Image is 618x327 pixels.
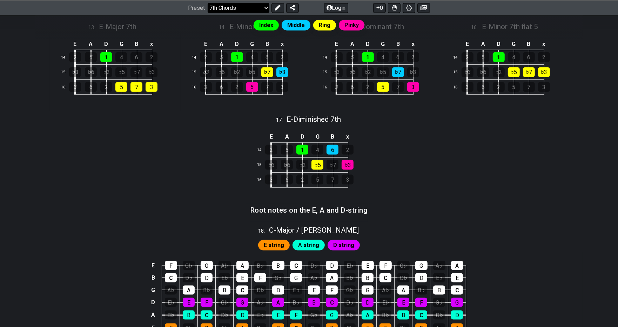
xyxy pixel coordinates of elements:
[320,50,336,65] td: 14
[149,296,157,309] td: D
[281,175,293,185] div: 6
[493,52,505,62] div: 1
[362,311,374,320] div: A
[183,286,195,295] div: A
[130,82,142,92] div: 7
[407,52,419,62] div: 2
[260,39,275,50] td: B
[320,65,336,80] td: 15
[397,286,409,295] div: A
[405,39,421,50] td: x
[451,286,463,295] div: C
[67,39,83,50] td: E
[407,82,419,92] div: 3
[99,39,114,50] td: D
[415,286,427,295] div: B♭
[508,82,520,92] div: 5
[100,52,112,62] div: 1
[265,160,277,170] div: ♭3
[415,311,427,320] div: C
[236,298,248,307] div: G
[269,226,359,234] span: C - Major / [PERSON_NAME]
[392,82,404,92] div: 7
[200,52,212,62] div: 2
[198,39,214,50] td: E
[450,50,467,65] td: 14
[362,82,374,92] div: 2
[375,39,390,50] td: G
[477,52,489,62] div: 5
[521,39,536,50] td: B
[219,286,230,295] div: B
[216,67,228,77] div: ♭6
[311,175,323,185] div: 5
[415,298,427,307] div: F
[377,67,389,77] div: ♭5
[344,286,356,295] div: G♭
[342,145,354,155] div: 2
[296,145,308,155] div: 1
[342,160,354,170] div: ♭3
[115,67,127,77] div: ♭5
[362,298,374,307] div: D
[259,20,273,31] span: Index
[362,52,374,62] div: 1
[327,160,338,170] div: ♭7
[373,3,386,13] button: 0
[536,39,551,50] td: x
[493,67,505,77] div: ♭2
[183,273,195,282] div: D♭
[254,172,271,187] td: 16
[263,131,279,143] td: E
[130,52,142,62] div: 6
[250,206,368,214] h3: Root notes on the E, A and D-string
[344,298,356,307] div: D♭
[360,39,376,50] td: D
[508,52,520,62] div: 4
[246,52,258,62] div: 4
[320,80,336,95] td: 16
[407,67,419,77] div: ♭3
[183,298,195,307] div: E
[397,311,409,320] div: B
[115,82,127,92] div: 5
[144,39,159,50] td: x
[265,175,277,185] div: 3
[433,298,445,307] div: G♭
[491,39,506,50] td: D
[261,67,273,77] div: ♭7
[272,286,284,295] div: D
[342,175,354,185] div: 3
[272,311,284,320] div: E
[271,3,284,13] button: Edit Preset
[459,39,476,50] td: E
[272,298,284,307] div: A
[100,67,112,77] div: ♭2
[508,67,520,77] div: ♭5
[254,298,266,307] div: A♭
[236,273,248,282] div: E
[451,273,463,282] div: E
[417,3,430,13] button: Create image
[272,261,284,270] div: B
[189,65,206,80] td: 15
[254,142,271,158] td: 14
[340,131,355,143] td: x
[415,273,427,282] div: D
[200,67,212,77] div: ♭3
[308,261,320,270] div: D♭
[379,298,391,307] div: E♭
[462,82,473,92] div: 3
[149,308,157,321] td: A
[276,82,288,92] div: 3
[216,52,228,62] div: 5
[236,261,249,270] div: A
[246,82,258,92] div: 5
[329,39,345,50] td: E
[272,273,284,282] div: G♭
[165,286,177,295] div: A♭
[219,298,230,307] div: G♭
[254,286,266,295] div: D♭
[310,131,325,143] td: G
[165,273,177,282] div: C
